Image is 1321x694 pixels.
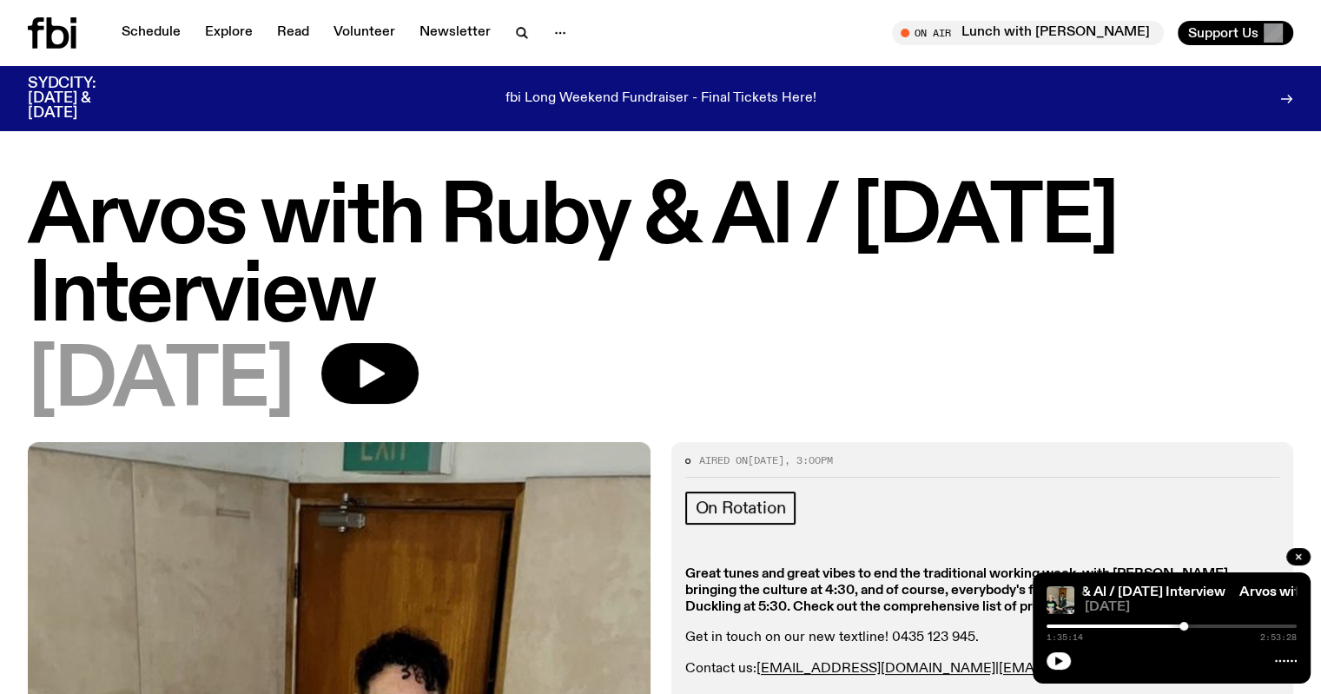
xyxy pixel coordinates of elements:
span: 2:53:28 [1260,633,1297,642]
h1: Arvos with Ruby & Al / [DATE] Interview [28,180,1293,336]
a: Newsletter [409,21,501,45]
span: Support Us [1188,25,1258,41]
button: On AirLunch with [PERSON_NAME] [892,21,1164,45]
a: Read [267,21,320,45]
span: [DATE] [28,343,294,421]
a: [EMAIL_ADDRESS][DOMAIN_NAME] [756,662,995,676]
span: On Rotation [696,499,786,518]
span: 1:35:14 [1047,633,1083,642]
span: [DATE] [748,453,784,467]
a: [EMAIL_ADDRESS][DOMAIN_NAME] [999,662,1238,676]
p: fbi Long Weekend Fundraiser - Final Tickets Here! [505,91,816,107]
p: Get in touch on our new textline! 0435 123 945. [685,630,1280,646]
a: On Rotation [685,492,796,525]
strong: Great tunes and great vibes to end the traditional working week, with [PERSON_NAME] bringing the ... [685,567,1228,614]
a: Arvos with Ruby & Al / [DATE] Interview [977,585,1225,599]
h3: SYDCITY: [DATE] & [DATE] [28,76,139,121]
img: Ruby wears a Collarbones t shirt and pretends to play the DJ decks, Al sings into a pringles can.... [1047,586,1074,614]
a: Schedule [111,21,191,45]
a: Volunteer [323,21,406,45]
p: Contact us: | [685,661,1280,677]
a: Explore [195,21,263,45]
span: Aired on [699,453,748,467]
span: [DATE] [1085,601,1297,614]
span: , 3:00pm [784,453,833,467]
button: Support Us [1178,21,1293,45]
